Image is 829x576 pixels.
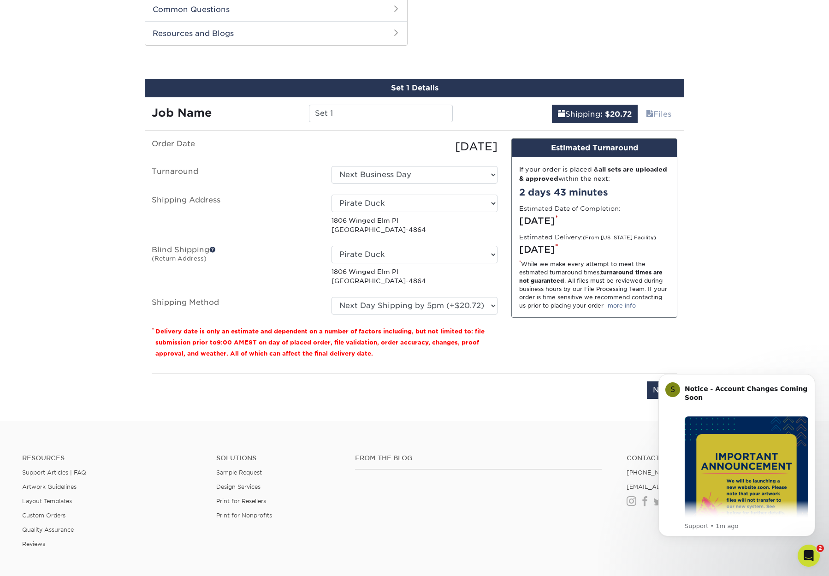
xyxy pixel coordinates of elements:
a: Custom Orders [22,512,65,519]
a: more info [608,302,636,309]
a: Layout Templates [22,498,72,505]
a: Design Services [216,483,261,490]
div: While we make every attempt to meet the estimated turnaround times; . All files must be reviewed ... [519,260,669,310]
iframe: Intercom notifications message [645,362,829,571]
div: [DATE] [325,138,504,155]
iframe: Intercom live chat [798,545,820,567]
label: Shipping Address [145,195,325,235]
strong: Job Name [152,106,212,119]
span: files [646,110,653,119]
div: Estimated Turnaround [512,139,677,157]
a: Sample Request [216,469,262,476]
a: Support Articles | FAQ [22,469,86,476]
label: Turnaround [145,166,325,184]
label: Order Date [145,138,325,155]
strong: turnaround times are not guaranteed [519,269,663,284]
small: (Return Address) [152,255,207,262]
label: Estimated Date of Completion: [519,204,621,213]
h4: Resources [22,454,202,462]
a: Artwork Guidelines [22,483,77,490]
a: Files [640,105,677,123]
p: 1806 Winged Elm Pl [GEOGRAPHIC_DATA]-4864 [332,216,497,235]
small: (From [US_STATE] Facility) [583,235,656,241]
a: [PHONE_NUMBER] [627,469,684,476]
h2: Resources and Blogs [145,21,407,45]
a: Print for Resellers [216,498,266,505]
a: Print for Nonprofits [216,512,272,519]
label: Shipping Method [145,297,325,315]
b: : $20.72 [600,110,632,119]
h4: From the Blog [355,454,602,462]
span: 9:00 AM [217,339,244,346]
div: If your order is placed & within the next: [519,165,669,184]
div: [DATE] [519,214,669,228]
a: Quality Assurance [22,526,74,533]
a: Shipping: $20.72 [552,105,638,123]
input: Enter a job name [309,105,452,122]
span: shipping [558,110,565,119]
label: Blind Shipping [145,246,325,286]
h4: Solutions [216,454,341,462]
div: Set 1 Details [145,79,684,97]
p: 1806 Winged Elm Pl [GEOGRAPHIC_DATA]-4864 [332,267,497,286]
small: Delivery date is only an estimate and dependent on a number of factors including, but not limited... [155,328,485,357]
div: [DATE] [519,243,669,256]
label: Estimated Delivery: [519,232,656,242]
a: [EMAIL_ADDRESS][DOMAIN_NAME] [627,483,737,490]
a: Contact [627,454,807,462]
div: 2 days 43 minutes [519,185,669,199]
a: Reviews [22,540,45,547]
span: 2 [817,545,824,552]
